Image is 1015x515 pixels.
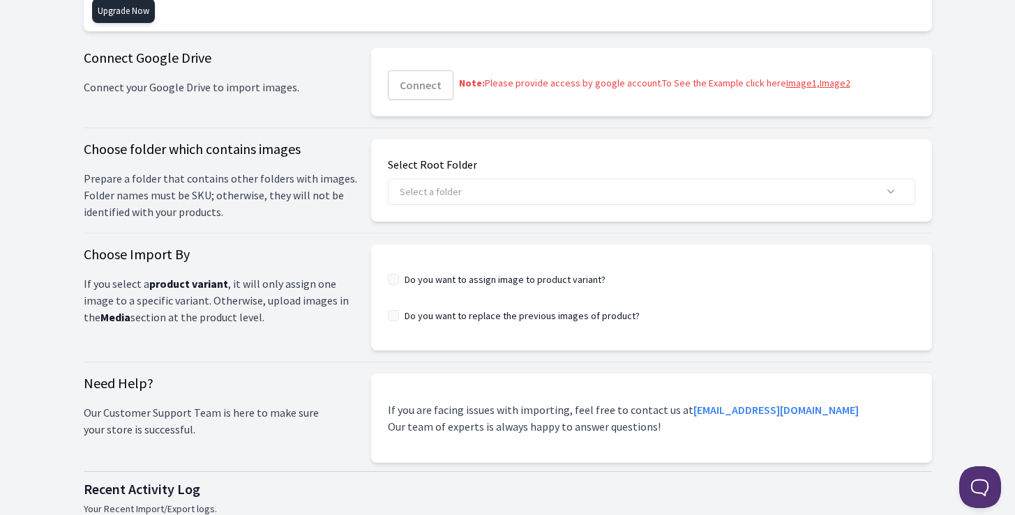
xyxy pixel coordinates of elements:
h1: Recent Activity Log [84,479,932,499]
span: product variant [149,277,228,291]
span: If you are facing issues with importing, feel free to contact us at Our team of experts is always... [388,401,859,435]
span: Connect your Google Drive to import images. [84,79,357,95]
button: Connect [388,70,453,100]
p: Please provide access by google account. [388,76,915,91]
span: Our Customer Support Team is here to make sure your store is successful. [84,404,357,438]
p: If you select a , it will only assign one image to a specific variant. Otherwise, upload images i... [84,275,357,325]
h3: Choose Import By [84,245,357,264]
b: Note: [459,77,485,89]
button: Select a folder [388,178,915,205]
p: Select Root Folder [388,156,915,173]
label: Do you want to replace the previous images of product? [405,309,640,323]
span: To See the Example click here , [662,77,850,89]
h3: Need Help? [84,374,357,393]
span: Prepare a folder that contains other folders with images. Folder names must be SKU; otherwise, th... [84,170,357,220]
h3: Connect Google Drive [84,48,357,68]
iframe: Toggle Customer Support [959,466,1001,508]
a: [EMAIL_ADDRESS][DOMAIN_NAME] [693,403,859,417]
h3: Choose folder which contains images [84,139,357,159]
a: Image1 [786,77,817,89]
label: Do you want to assign image to product variant? [405,272,606,286]
span: Media [100,310,130,324]
a: Image2 [820,77,850,89]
